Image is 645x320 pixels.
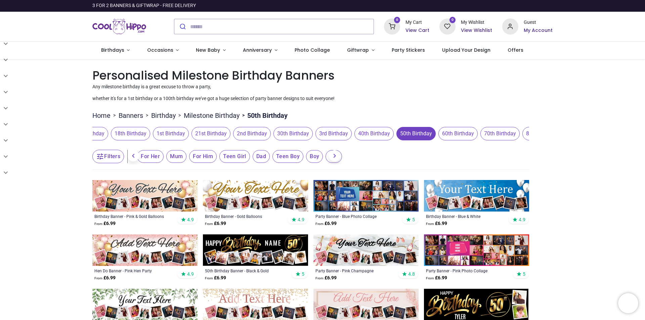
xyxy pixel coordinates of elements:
button: 18th Birthday [108,127,150,140]
span: 21st Birthday [191,127,230,140]
a: Party Banner - Pink Photo Collage [426,268,507,273]
img: Personalised Party Banner - Pink Photo Collage - Add Text & 30 Photo Upload [424,234,529,266]
span: Birthdays [101,47,124,53]
a: 0 [384,24,400,29]
span: Anniversary [243,47,272,53]
span: > [111,112,119,119]
span: Teen Girl [219,150,250,163]
button: 2nd Birthday [230,127,271,140]
span: 70th Birthday [480,127,520,140]
div: 3 FOR 2 BANNERS & GIFTWRAP - FREE DELIVERY [92,2,196,9]
span: Upload Your Design [442,47,490,53]
a: Hen Do Banner - Pink Hen Party [94,268,175,273]
button: 30th Birthday [271,127,313,140]
a: View Wishlist [461,27,492,34]
button: Filters [92,150,124,163]
span: 5 [523,271,525,277]
a: Occasions [138,42,187,59]
p: whether it's for a 1st birthday or a 100th birthday we've got a huge selection of party banner de... [92,95,553,102]
span: 80th Birthday [522,127,562,140]
a: Birthday [151,111,176,120]
button: Submit [174,19,190,34]
span: New Baby [196,47,220,53]
span: Mum [166,150,186,163]
a: Giftwrap [338,42,383,59]
strong: £ 6.99 [426,275,447,281]
div: Guest [524,19,553,26]
a: Banners [119,111,143,120]
a: Party Banner - Pink Champagne [315,268,396,273]
a: Milestone Birthday [184,111,240,120]
span: Photo Collage [295,47,330,53]
span: 50th Birthday [396,127,436,140]
span: 30th Birthday [273,127,313,140]
strong: £ 6.99 [426,220,447,227]
a: New Baby [187,42,234,59]
span: From [315,222,324,226]
strong: £ 6.99 [94,275,116,281]
span: Dad [253,150,270,163]
span: From [94,276,102,280]
span: 18th Birthday [111,127,150,140]
div: My Cart [405,19,429,26]
span: > [143,112,151,119]
img: Personalised Hen Do Banner - Pink Hen Party - 9 Photo Upload [92,234,198,266]
span: 1st Birthday [153,127,189,140]
a: Birthdays [92,42,138,59]
span: Teen Boy [272,150,303,163]
a: View Cart [405,27,429,34]
button: 3rd Birthday [313,127,352,140]
button: 40th Birthday [352,127,394,140]
sup: 0 [449,17,456,23]
span: 3rd Birthday [315,127,352,140]
a: My Account [524,27,553,34]
button: 50th Birthday [394,127,436,140]
a: Anniversary [234,42,286,59]
span: 60th Birthday [438,127,478,140]
img: Personalised Party Banner - Blue Photo Collage - Custom Text & 30 Photo Upload [313,180,419,212]
span: From [426,222,434,226]
strong: £ 6.99 [205,275,226,281]
button: 80th Birthday [520,127,562,140]
strong: £ 6.99 [315,220,337,227]
span: For Him [189,150,217,163]
a: Birthday Banner - Blue & White [426,214,507,219]
span: 5 [302,271,304,277]
span: 4.9 [187,217,194,223]
span: 2nd Birthday [233,127,271,140]
div: My Wishlist [461,19,492,26]
img: Personalised Happy Birthday Banner - Blue & White - 9 Photo Upload [424,180,529,212]
span: > [176,112,184,119]
span: From [426,276,434,280]
h1: Personalised Milestone Birthday Banners [92,67,553,84]
span: 5 [412,217,415,223]
img: Personalised Party Banner - Pink Champagne - 9 Photo Upload & Custom Text [313,234,419,266]
strong: £ 6.99 [94,220,116,227]
a: 50th Birthday Banner - Black & Gold [205,268,286,273]
a: Logo of Cool Hippo [92,17,146,36]
span: From [315,276,324,280]
span: Offers [508,47,523,53]
span: > [240,112,247,119]
sup: 0 [394,17,400,23]
a: Birthday Banner - Pink & Gold Balloons [94,214,175,219]
span: Girl [326,150,342,163]
p: Any milestone birthday is a great excuse to throw a party, [92,84,553,90]
span: 4.9 [519,217,525,223]
span: Party Stickers [392,47,425,53]
iframe: Customer reviews powered by Trustpilot [412,2,553,9]
span: Giftwrap [347,47,369,53]
span: 4.9 [298,217,304,223]
a: Birthday Banner - Gold Balloons [205,214,286,219]
a: Party Banner - Blue Photo Collage [315,214,396,219]
span: 4.8 [408,271,415,277]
